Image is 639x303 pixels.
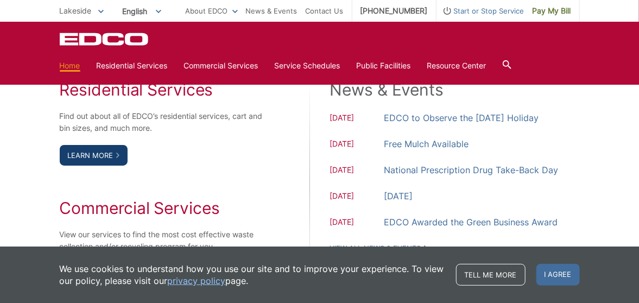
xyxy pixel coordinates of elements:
[246,5,298,17] a: News & Events
[60,145,128,166] a: Learn More
[330,164,384,178] span: [DATE]
[427,60,486,72] a: Resource Center
[330,243,427,253] a: View All News & Events
[115,2,169,20] span: English
[186,5,238,17] a: About EDCO
[384,110,539,125] a: EDCO to Observe the [DATE] Holiday
[330,216,384,230] span: [DATE]
[384,162,559,178] a: National Prescription Drug Take-Back Day
[60,60,80,72] a: Home
[60,229,264,252] p: View our services to find the most cost effective waste collection and/or recycling program for you.
[384,136,469,151] a: Free Mulch Available
[97,60,168,72] a: Residential Services
[456,264,526,286] a: Tell me more
[168,275,226,287] a: privacy policy
[384,188,413,204] a: [DATE]
[536,264,580,286] span: I agree
[184,60,258,72] a: Commercial Services
[384,214,558,230] a: EDCO Awarded the Green Business Award
[330,112,384,125] span: [DATE]
[60,33,150,46] a: EDCD logo. Return to the homepage.
[330,190,384,204] span: [DATE]
[357,60,411,72] a: Public Facilities
[330,80,580,99] h2: News & Events
[533,5,571,17] span: Pay My Bill
[306,5,344,17] a: Contact Us
[275,60,340,72] a: Service Schedules
[60,80,264,99] h2: Residential Services
[60,263,445,287] p: We use cookies to understand how you use our site and to improve your experience. To view our pol...
[60,110,264,134] p: Find out about all of EDCO’s residential services, cart and bin sizes, and much more.
[60,6,92,15] span: Lakeside
[60,198,264,218] h2: Commercial Services
[330,138,384,151] span: [DATE]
